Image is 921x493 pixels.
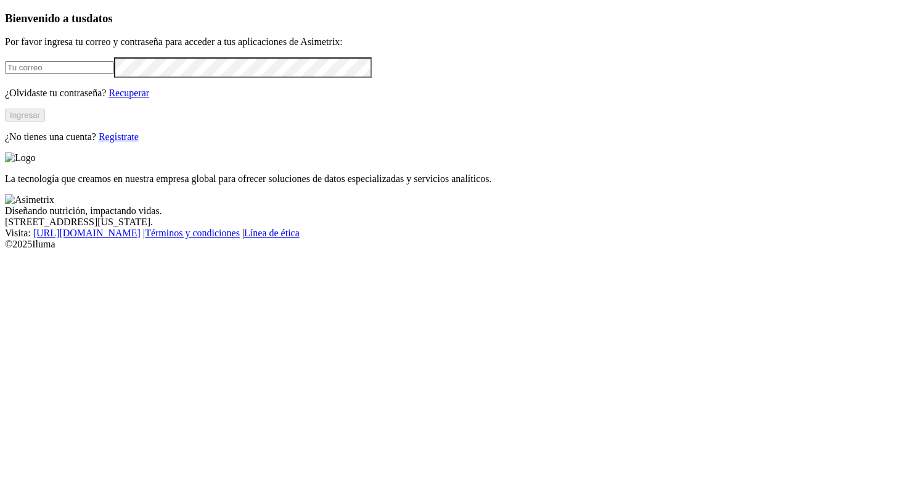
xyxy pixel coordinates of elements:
[5,205,916,217] div: Diseñando nutrición, impactando vidas.
[5,109,45,122] button: Ingresar
[33,228,141,238] a: [URL][DOMAIN_NAME]
[99,131,139,142] a: Regístrate
[5,12,916,25] h3: Bienvenido a tus
[5,228,916,239] div: Visita : | |
[145,228,240,238] a: Términos y condiciones
[108,88,149,98] a: Recuperar
[5,217,916,228] div: [STREET_ADDRESS][US_STATE].
[244,228,300,238] a: Línea de ética
[5,36,916,48] p: Por favor ingresa tu correo y contraseña para acceder a tus aplicaciones de Asimetrix:
[5,61,114,74] input: Tu correo
[5,152,36,164] img: Logo
[86,12,113,25] span: datos
[5,131,916,143] p: ¿No tienes una cuenta?
[5,239,916,250] div: © 2025 Iluma
[5,173,916,184] p: La tecnología que creamos en nuestra empresa global para ofrecer soluciones de datos especializad...
[5,194,54,205] img: Asimetrix
[5,88,916,99] p: ¿Olvidaste tu contraseña?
